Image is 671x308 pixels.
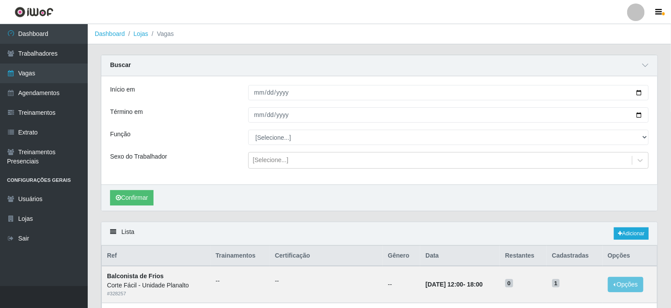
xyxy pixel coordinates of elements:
th: Restantes [500,246,547,266]
button: Opções [608,277,644,292]
div: Corte Fácil - Unidade Planalto [107,281,205,290]
span: 1 [552,279,560,288]
div: # 328257 [107,290,205,297]
button: Confirmar [110,190,153,205]
strong: Buscar [110,61,131,68]
div: [Selecione...] [253,156,289,165]
time: [DATE] 12:00 [425,281,463,288]
a: Lojas [133,30,148,37]
input: 00/00/0000 [248,85,649,100]
label: Início em [110,85,135,94]
strong: - [425,281,482,288]
th: Opções [603,246,657,266]
ul: -- [275,276,378,286]
th: Trainamentos [211,246,270,266]
label: Término em [110,107,143,117]
ul: -- [216,276,264,286]
nav: breadcrumb [88,24,671,44]
label: Função [110,130,131,139]
th: Ref [102,246,211,266]
a: Dashboard [95,30,125,37]
input: 00/00/0000 [248,107,649,123]
th: Data [420,246,500,266]
th: Cadastradas [547,246,603,266]
th: Certificação [270,246,383,266]
strong: Balconista de Frios [107,273,164,280]
a: Adicionar [614,227,649,240]
img: CoreUI Logo [14,7,54,18]
span: 0 [505,279,513,288]
time: 18:00 [467,281,483,288]
div: Lista [101,222,657,245]
li: Vagas [148,29,174,39]
td: -- [383,266,421,303]
th: Gênero [383,246,421,266]
label: Sexo do Trabalhador [110,152,167,161]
